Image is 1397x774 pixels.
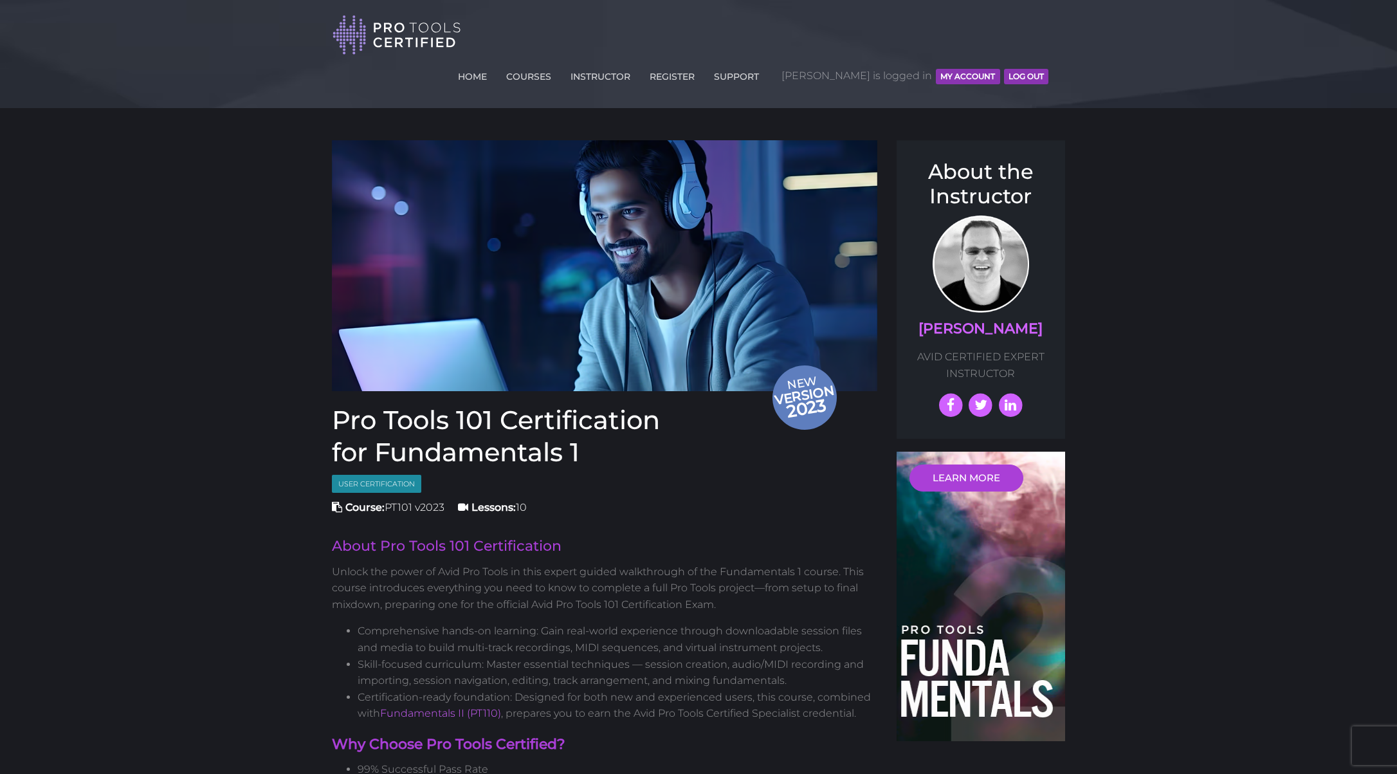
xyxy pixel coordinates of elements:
[332,501,444,513] span: PT101 v2023
[936,69,1000,84] button: MY ACCOUNT
[332,140,877,391] img: Pro tools certified Fundamentals 1 Course cover
[918,320,1043,337] a: [PERSON_NAME]
[455,64,490,84] a: HOME
[358,656,877,689] li: Skill-focused curriculum: Master essential techniques — session creation, audio/MIDI recording an...
[333,14,461,56] img: Pro Tools Certified Logo
[503,64,554,84] a: COURSES
[332,735,877,755] h4: Why Choose Pro Tools Certified?
[772,386,836,403] span: version
[933,216,1029,313] img: AVID Expert Instructor, Professor Scott Beckett profile photo
[781,57,1048,95] span: [PERSON_NAME] is logged in
[909,160,1053,209] h3: About the Instructor
[332,140,877,391] a: Newversion 2023
[909,349,1053,382] p: AVID CERTIFIED EXPERT INSTRUCTOR
[332,404,877,468] h1: Pro Tools 101 Certification for Fundamentals 1
[1004,69,1048,84] button: Log Out
[458,501,527,513] span: 10
[773,392,840,424] span: 2023
[358,689,877,722] li: Certification-ready foundation: Designed for both new and experienced users, this course, combine...
[772,373,840,423] span: New
[909,465,1023,492] a: LEARN MORE
[332,564,877,613] p: Unlock the power of Avid Pro Tools in this expert guided walkthrough of the Fundamentals 1 course...
[646,64,698,84] a: REGISTER
[358,623,877,656] li: Comprehensive hands-on learning: Gain real-world experience through downloadable session files an...
[332,539,877,553] h2: About Pro Tools 101 Certification
[567,64,634,84] a: INSTRUCTOR
[380,707,501,719] a: Fundamentals II (PT110)
[471,501,516,513] strong: Lessons:
[345,501,385,513] strong: Course:
[332,475,421,493] span: User Certification
[711,64,762,84] a: SUPPORT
